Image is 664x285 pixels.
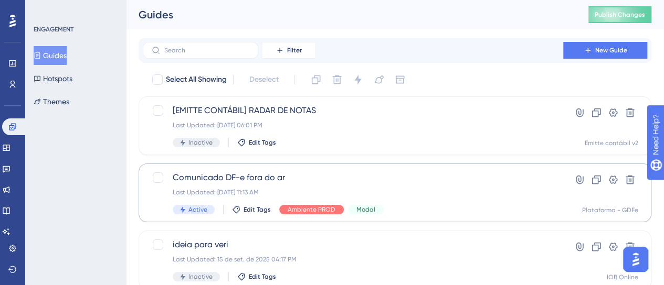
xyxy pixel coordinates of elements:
[588,6,651,23] button: Publish Changes
[164,47,249,54] input: Search
[585,139,638,147] div: Emitte contábil v2
[237,272,276,281] button: Edit Tags
[188,272,213,281] span: Inactive
[188,138,213,147] span: Inactive
[173,171,533,184] span: Comunicado DF-e fora do ar
[262,42,315,59] button: Filter
[288,205,335,214] span: Ambiente PROD
[563,42,647,59] button: New Guide
[249,138,276,147] span: Edit Tags
[173,188,533,196] div: Last Updated: [DATE] 11:13 AM
[237,138,276,147] button: Edit Tags
[607,273,638,281] div: IOB Online
[595,10,645,19] span: Publish Changes
[166,73,227,86] span: Select All Showing
[582,206,638,214] div: Plataforma - GDFe
[34,46,67,65] button: Guides
[249,73,279,86] span: Deselect
[240,70,288,89] button: Deselect
[188,205,207,214] span: Active
[25,3,66,15] span: Need Help?
[244,205,271,214] span: Edit Tags
[34,25,73,34] div: ENGAGEMENT
[34,92,69,111] button: Themes
[287,46,302,54] span: Filter
[356,205,375,214] span: Modal
[620,244,651,275] iframe: UserGuiding AI Assistant Launcher
[34,69,72,88] button: Hotspots
[173,104,533,117] span: [EMITTE CONTÁBIL] RADAR DE NOTAS
[173,121,533,129] div: Last Updated: [DATE] 06:01 PM
[232,205,271,214] button: Edit Tags
[173,238,533,251] span: ideia para veri
[249,272,276,281] span: Edit Tags
[595,46,627,54] span: New Guide
[173,255,533,264] div: Last Updated: 15 de set. de 2025 04:17 PM
[139,7,562,22] div: Guides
